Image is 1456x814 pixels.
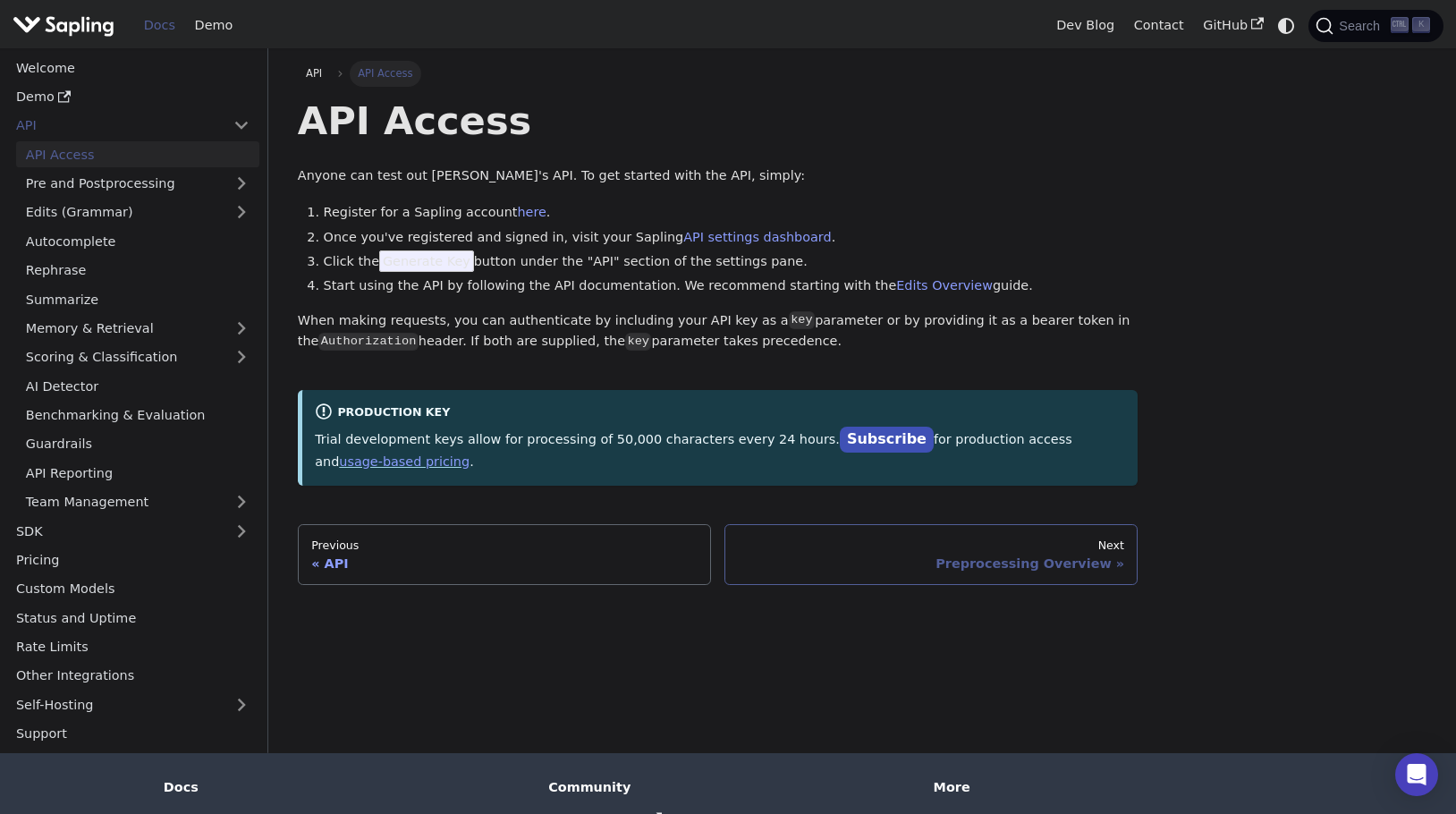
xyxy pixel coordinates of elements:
a: NextPreprocessing Overview [724,524,1139,585]
div: Previous [311,538,698,553]
a: API [298,61,331,86]
a: Custom Models [6,576,259,602]
code: key [789,311,815,329]
span: API Access [350,61,421,86]
code: Authorization [318,333,418,351]
a: Edits (Grammar) [16,199,259,225]
a: Rate Limits [6,634,259,660]
a: Contact [1124,12,1194,39]
p: Anyone can test out [PERSON_NAME]'s API. To get started with the API, simply: [298,165,1139,187]
span: API [306,67,322,80]
a: Scoring & Classification [16,344,259,370]
div: Open Intercom Messenger [1395,753,1438,796]
a: SDK [6,518,224,544]
nav: Breadcrumbs [298,61,1139,86]
a: Status and Uptime [6,605,259,631]
a: Sapling.ai [13,13,121,38]
a: Guardrails [16,431,259,457]
a: API [6,113,224,139]
li: Register for a Sapling account . [324,202,1139,224]
nav: Docs pages [298,524,1139,585]
kbd: K [1412,17,1430,33]
a: API Access [16,141,259,167]
div: Next [738,538,1124,553]
a: here [517,205,546,219]
div: Preprocessing Overview [738,555,1124,572]
a: usage-based pricing [339,454,470,469]
a: Docs [134,12,185,39]
li: Once you've registered and signed in, visit your Sapling . [324,227,1139,249]
a: Benchmarking & Evaluation [16,403,259,428]
span: Search [1333,19,1391,33]
a: Self-Hosting [6,691,259,717]
div: Production Key [315,403,1125,424]
button: Search (Ctrl+K) [1308,10,1443,42]
div: Community [548,779,908,795]
li: Start using the API by following the API documentation. We recommend starting with the guide. [324,276,1139,297]
a: Other Integrations [6,663,259,689]
a: GitHub [1193,12,1273,39]
a: Pre and Postprocessing [16,171,259,197]
a: Demo [6,84,259,110]
span: Generate Key [379,250,474,272]
a: Team Management [16,489,259,515]
code: key [625,333,651,351]
a: Dev Blog [1046,12,1123,39]
a: Pricing [6,547,259,573]
p: Trial development keys allow for processing of 50,000 characters every 24 hours. for production a... [315,428,1125,472]
li: Click the button under the "API" section of the settings pane. [324,251,1139,273]
a: Subscribe [840,427,934,453]
button: Switch between dark and light mode (currently system mode) [1274,13,1299,38]
a: Welcome [6,55,259,81]
div: More [934,779,1293,795]
a: Autocomplete [16,228,259,254]
button: Expand sidebar category 'SDK' [224,518,259,544]
a: API settings dashboard [683,230,831,244]
a: PreviousAPI [298,524,712,585]
p: When making requests, you can authenticate by including your API key as a parameter or by providi... [298,310,1139,353]
a: Rephrase [16,258,259,284]
h1: API Access [298,97,1139,145]
a: AI Detector [16,373,259,399]
a: Memory & Retrieval [16,316,259,342]
a: Edits Overview [896,278,993,293]
div: API [311,555,698,572]
div: Docs [164,779,523,795]
a: Demo [185,12,242,39]
a: Summarize [16,286,259,312]
img: Sapling.ai [13,13,114,38]
a: API Reporting [16,460,259,486]
button: Collapse sidebar category 'API' [224,113,259,139]
a: Support [6,721,259,747]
